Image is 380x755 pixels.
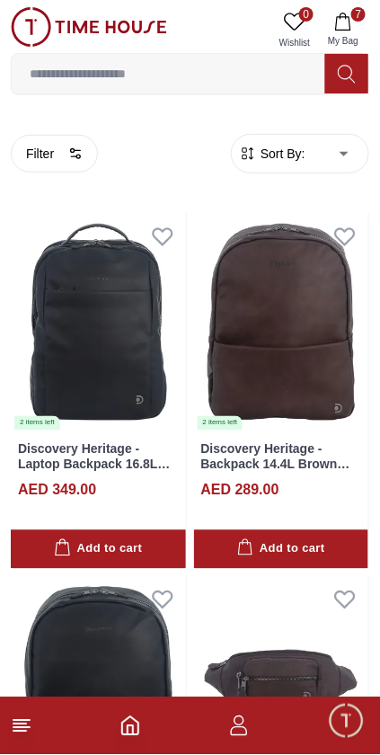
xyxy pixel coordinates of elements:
[201,442,350,487] a: Discovery Heritage - Backpack 14.4L Brown D03357.97
[54,539,142,560] div: Add to cart
[194,213,369,431] a: Discovery Heritage - Backpack 14.4L Brown D03357.972 items left
[198,416,243,431] div: 2 items left
[194,213,369,431] img: Discovery Heritage - Backpack 14.4L Brown D03357.97
[18,480,96,502] h4: AED 349.00
[272,7,317,53] a: 0Wishlist
[327,702,367,742] div: Chat Widget
[237,539,325,560] div: Add to cart
[18,442,170,487] a: Discovery Heritage - Laptop Backpack 16.8L Black D03358.06
[272,36,317,49] span: Wishlist
[11,213,186,431] img: Discovery Heritage - Laptop Backpack 16.8L Black D03358.06
[351,7,366,22] span: 7
[11,213,186,431] a: Discovery Heritage - Laptop Backpack 16.8L Black D03358.062 items left
[11,7,167,47] img: ...
[194,530,369,569] button: Add to cart
[201,480,279,502] h4: AED 289.00
[321,34,366,48] span: My Bag
[11,530,186,569] button: Add to cart
[119,715,141,737] a: Home
[239,145,305,163] button: Sort By:
[299,7,314,22] span: 0
[11,135,98,173] button: Filter
[317,7,369,53] button: 7My Bag
[257,145,305,163] span: Sort By:
[14,416,60,431] div: 2 items left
